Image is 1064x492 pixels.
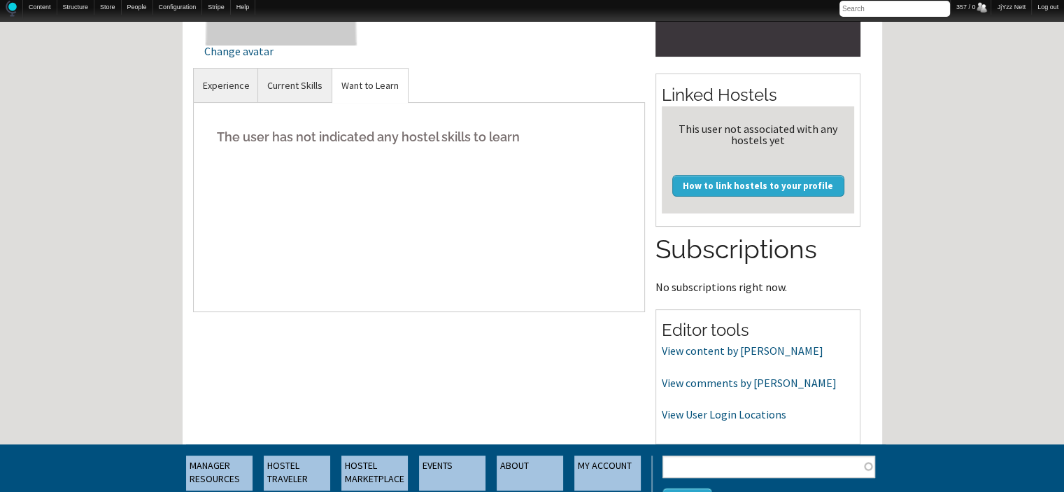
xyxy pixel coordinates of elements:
a: MANAGER RESOURCES [186,456,253,491]
a: View content by [PERSON_NAME] [662,344,823,358]
h2: Linked Hostels [662,83,854,107]
h5: The user has not indicated any hostel skills to learn [204,115,634,158]
h2: Editor tools [662,318,854,342]
a: Current Skills [258,69,332,103]
a: HOSTEL MARKETPLACE [341,456,408,491]
img: Home [6,1,17,17]
h2: Subscriptions [655,232,860,268]
div: This user not associated with any hostels yet [667,123,849,146]
a: How to link hostels to your profile [672,175,844,196]
a: MY ACCOUNT [574,456,641,491]
a: EVENTS [419,456,485,491]
div: Change avatar [204,45,359,57]
a: View comments by [PERSON_NAME] [662,376,837,390]
a: View User Login Locations [662,407,786,421]
a: Want to Learn [332,69,408,103]
input: Search [839,1,950,17]
a: Experience [194,69,259,103]
a: HOSTEL TRAVELER [264,456,330,491]
a: ABOUT [497,456,563,491]
section: No subscriptions right now. [655,232,860,292]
